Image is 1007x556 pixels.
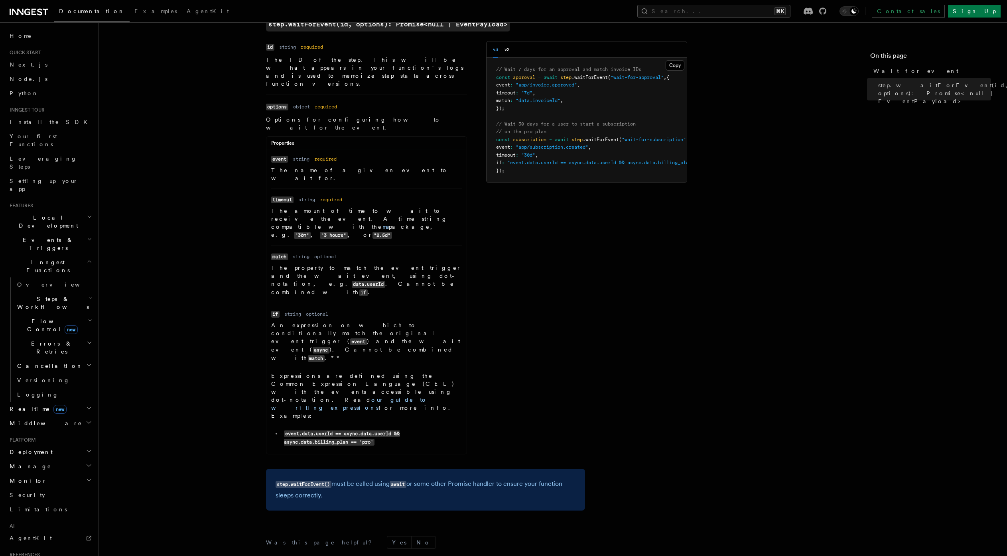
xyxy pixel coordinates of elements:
span: Leveraging Steps [10,155,77,170]
span: Inngest tour [6,107,45,113]
dd: optional [306,311,328,317]
button: v3 [493,41,498,58]
span: // Wait 7 days for an approval and match invoice IDs [496,67,641,72]
span: }); [496,106,504,111]
span: ( [619,137,622,142]
code: event [350,338,367,345]
h4: On this page [870,51,991,64]
span: Errors & Retries [14,340,87,356]
code: timeout [271,196,294,203]
span: , [588,144,591,150]
code: event.data.userId == async.data.userId && async.data.billing_plan == 'pro' [284,430,400,446]
span: AgentKit [10,535,52,541]
a: Limitations [6,502,94,517]
dd: optional [314,253,337,260]
dd: required [314,156,337,162]
a: Home [6,29,94,43]
span: Features [6,202,33,209]
span: , [664,75,666,80]
p: The amount of time to wait to receive the event. A time string compatible with the package, e.g. ... [271,207,462,239]
span: "30d" [521,152,535,158]
span: const [496,75,510,80]
code: options [266,104,288,110]
span: : [516,90,518,96]
span: .waitForEvent [583,137,619,142]
span: await [544,75,558,80]
span: Manage [6,462,51,470]
code: step.waitForEvent(id, options): Promise<null | EventPayload> [266,17,510,31]
code: await [390,481,406,488]
span: Inngest Functions [6,258,86,274]
a: Install the SDK [6,115,94,129]
dd: required [315,104,337,110]
span: Setting up your app [10,178,78,192]
span: : [502,160,504,165]
a: AgentKit [6,531,94,545]
span: : [510,144,513,150]
a: AgentKit [182,2,234,22]
span: "wait-for-subscription" [622,137,686,142]
p: Options for configuring how to wait for the event. [266,116,467,132]
span: , [535,152,538,158]
span: Your first Functions [10,133,57,147]
dd: required [320,196,342,203]
span: step [571,137,583,142]
span: "app/invoice.approved" [516,82,577,88]
dd: required [301,44,323,50]
span: Platform [6,437,36,443]
span: "wait-for-approval" [611,75,664,80]
button: Cancellation [14,359,94,373]
span: Steps & Workflows [14,295,89,311]
a: Leveraging Steps [6,151,94,174]
button: Inngest Functions [6,255,94,277]
span: = [549,137,552,142]
span: Versioning [17,377,70,383]
span: Examples [134,8,177,14]
code: match [271,253,288,260]
span: event [496,82,510,88]
span: Quick start [6,49,41,56]
p: The property to match the event trigger and the wait event, using dot-notation, e.g. . Cannot be ... [271,264,462,297]
button: Copy [666,60,684,71]
span: approval [513,75,535,80]
dd: string [293,253,309,260]
span: Events & Triggers [6,236,87,252]
span: new [53,405,67,414]
code: if [359,289,368,296]
p: Expressions are defined using the Common Expression Language (CEL) with the events accessible usi... [271,372,462,420]
button: Yes [387,536,411,548]
span: Wait for event [873,67,958,75]
span: // on the pro plan [496,129,546,134]
button: Events & Triggers [6,233,94,255]
span: event [496,144,510,150]
a: Node.js [6,72,94,86]
a: Versioning [14,373,94,387]
span: = [538,75,541,80]
span: Logging [17,391,59,398]
dd: string [284,311,301,317]
a: Security [6,488,94,502]
p: must be called using or some other Promise handler to ensure your function sleeps correctly. [276,478,575,501]
span: Monitor [6,477,47,485]
a: Sign Up [948,5,1001,18]
span: Cancellation [14,362,83,370]
p: An expression on which to conditionally match the original event trigger ( ) and the wait event (... [271,321,462,362]
button: Toggle dark mode [839,6,859,16]
dd: string [298,196,315,203]
div: Inngest Functions [6,277,94,402]
code: "2.5d" [372,232,392,239]
span: Realtime [6,405,67,413]
code: "3 hours" [320,232,348,239]
span: "7d" [521,90,532,96]
dd: string [279,44,296,50]
span: match [496,98,510,103]
button: Monitor [6,473,94,488]
span: step [560,75,571,80]
button: Middleware [6,416,94,430]
span: Home [10,32,32,40]
p: The name of a given event to wait for. [271,166,462,182]
span: // Wait 30 days for a user to start a subscription [496,121,636,127]
span: Install the SDK [10,119,92,125]
span: Overview [17,281,99,288]
span: , [577,82,580,88]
